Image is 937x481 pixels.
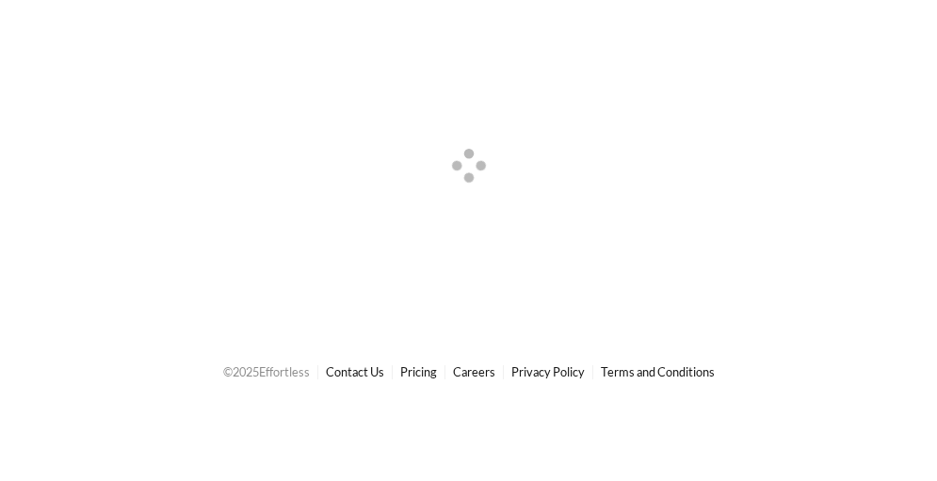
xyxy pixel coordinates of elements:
a: Privacy Policy [511,364,585,379]
a: Careers [453,364,495,379]
span: © 2025 Effortless [223,364,310,379]
a: Terms and Conditions [601,364,715,379]
a: Pricing [400,364,437,379]
a: Contact Us [326,364,384,379]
